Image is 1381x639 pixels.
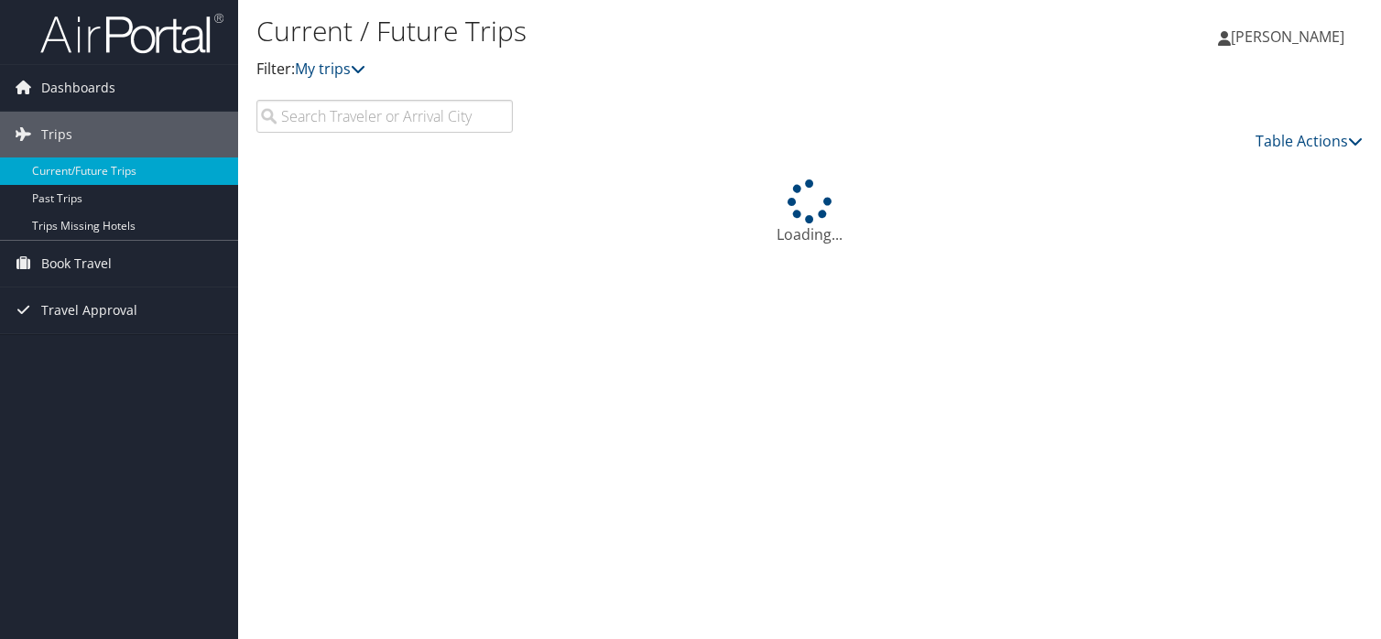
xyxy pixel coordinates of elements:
a: My trips [295,59,365,79]
a: [PERSON_NAME] [1218,9,1363,64]
img: airportal-logo.png [40,12,223,55]
span: Book Travel [41,241,112,287]
div: Loading... [256,179,1363,245]
span: Travel Approval [41,287,137,333]
h1: Current / Future Trips [256,12,994,50]
span: Trips [41,112,72,157]
span: Dashboards [41,65,115,111]
a: Table Actions [1256,131,1363,151]
p: Filter: [256,58,994,81]
span: [PERSON_NAME] [1231,27,1344,47]
input: Search Traveler or Arrival City [256,100,513,133]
